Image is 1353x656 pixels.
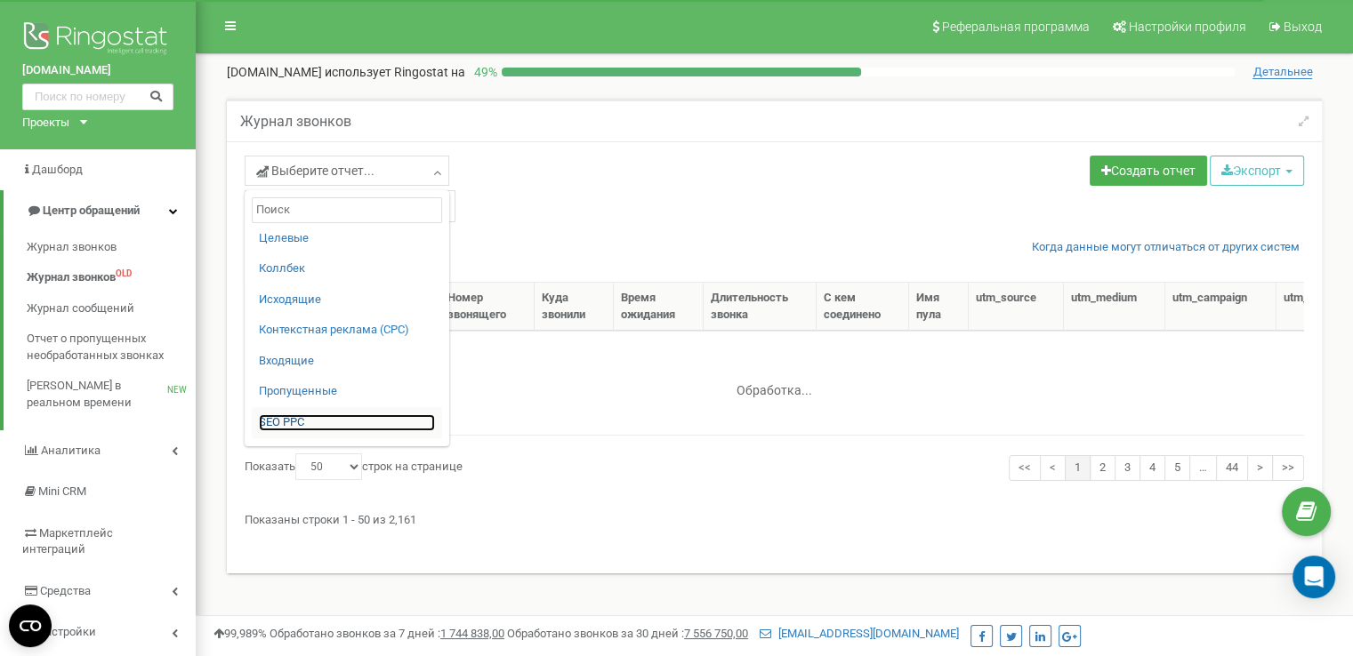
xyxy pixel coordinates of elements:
span: Выход [1284,20,1322,34]
a: Журнал звонковOLD [27,262,196,293]
a: Входящие [259,353,435,370]
p: 49 % [465,63,502,81]
span: Выберите отчет... [256,162,374,180]
span: Журнал сообщений [27,300,134,317]
span: Журнал звонков [27,239,117,256]
span: Маркетплейс интеграций [22,526,113,556]
th: Номер звонящего [440,283,535,331]
a: Пропущенные [259,383,435,400]
a: << [1009,455,1041,481]
a: Центр обращений [4,190,196,232]
label: Показать строк на странице [245,453,463,480]
th: utm_campaign [1165,283,1276,331]
a: < [1040,455,1066,481]
th: С кем соединено [817,283,909,331]
span: Настройки профиля [1129,20,1246,34]
span: Настройки [37,625,96,638]
a: 1 [1065,455,1091,481]
a: Выберите отчет... [245,156,449,186]
a: [DOMAIN_NAME] [22,62,173,79]
th: Время ожидания [614,283,704,331]
a: … [1189,455,1217,481]
div: Показаны строки 1 - 50 из 2,161 [245,505,1304,529]
div: Проекты [22,115,69,132]
a: Исходящие [259,292,435,308]
th: Длительность звонка [704,283,817,331]
span: [PERSON_NAME] в реальном времени [27,378,167,411]
a: Создать отчет [1090,156,1207,186]
button: Open CMP widget [9,604,52,647]
a: Журнал звонков [27,232,196,263]
span: Отчет о пропущенных необработанных звонках [27,331,187,364]
a: Когда данные могут отличаться от других систем [1032,239,1300,256]
div: Обработка... [664,369,886,396]
th: Имя пула [909,283,969,331]
a: SЕО PPС [259,414,435,431]
p: [DOMAIN_NAME] [227,63,465,81]
a: Контекстная реклама (CPC) [259,322,435,339]
button: Экспорт [1210,156,1304,186]
a: [PERSON_NAME] в реальном времениNEW [27,371,196,418]
a: > [1247,455,1273,481]
a: [EMAIL_ADDRESS][DOMAIN_NAME] [760,627,959,640]
u: 1 744 838,00 [440,627,504,640]
h5: Журнал звонков [240,114,351,130]
th: Куда звонили [535,283,614,331]
a: Коллбек [259,260,435,277]
a: 3 [1115,455,1140,481]
a: Целевые [259,230,435,247]
a: Журнал сообщений [27,293,196,324]
th: utm_source [969,283,1064,331]
th: utm_medium [1064,283,1165,331]
span: Реферальная программа [942,20,1090,34]
select: Показатьстрок на странице [295,453,362,480]
span: Дашборд [32,163,83,176]
span: Центр обращений [43,204,140,217]
span: Mini CRM [38,484,86,498]
span: Журнал звонков [27,269,116,286]
input: Поиск по номеру [22,84,173,110]
span: 99,989% [213,627,267,640]
a: Отчет о пропущенных необработанных звонках [27,324,196,371]
span: Обработано звонков за 30 дней : [507,627,748,640]
span: использует Ringostat на [325,65,465,79]
input: Поиск [252,197,442,223]
img: Ringostat logo [22,18,173,62]
u: 7 556 750,00 [684,627,748,640]
a: 44 [1216,455,1248,481]
span: Аналитика [41,444,101,457]
div: Open Intercom Messenger [1293,556,1335,598]
a: >> [1272,455,1304,481]
span: Детальнее [1252,65,1312,79]
a: 4 [1140,455,1165,481]
a: 5 [1164,455,1190,481]
a: 2 [1090,455,1115,481]
span: Средства [40,584,91,597]
span: Обработано звонков за 7 дней : [270,627,504,640]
